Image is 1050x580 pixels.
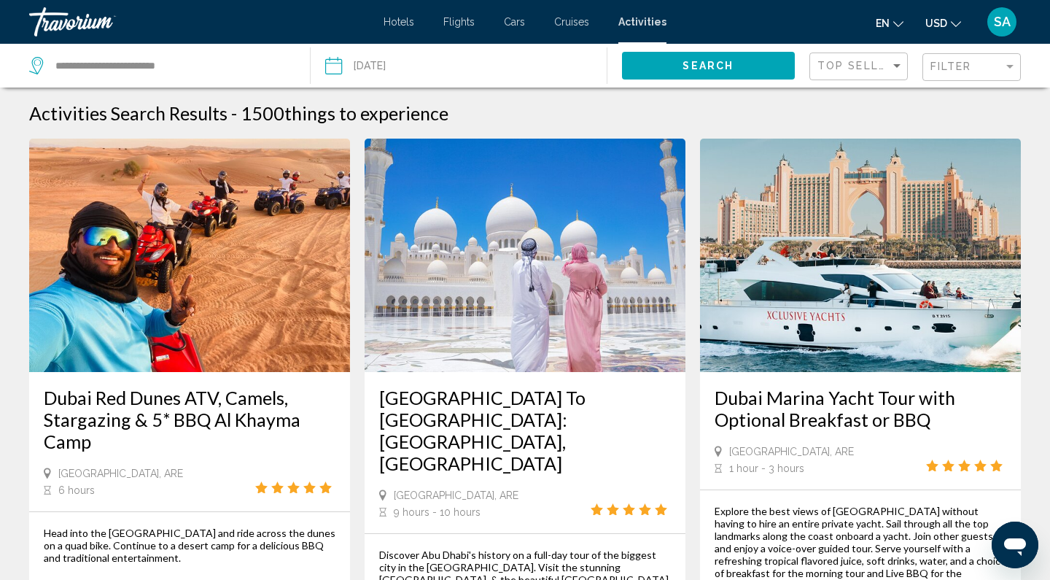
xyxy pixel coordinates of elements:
img: d8.jpg [29,139,350,372]
img: 2a.jpg [365,139,685,372]
img: 0a.jpg [700,139,1021,372]
span: USD [925,18,947,29]
span: 6 hours [58,484,95,496]
a: Cruises [554,16,589,28]
button: Search [622,52,796,79]
span: SA [994,15,1011,29]
a: Hotels [384,16,414,28]
a: Flights [443,16,475,28]
a: Activities [618,16,666,28]
span: 9 hours - 10 hours [394,506,481,518]
span: [GEOGRAPHIC_DATA], ARE [394,490,518,501]
a: Dubai Marina Yacht Tour with Optional Breakfast or BBQ [715,387,1006,430]
span: Search [682,61,734,72]
button: Date: Mar 1, 2026 [325,44,606,88]
button: Filter [922,53,1021,82]
span: [GEOGRAPHIC_DATA], ARE [729,446,854,457]
button: Change currency [925,12,961,34]
span: things to experience [284,102,448,124]
span: [GEOGRAPHIC_DATA], ARE [58,468,183,479]
iframe: Кнопка запуска окна обмена сообщениями [992,522,1038,568]
span: en [876,18,890,29]
button: User Menu [983,7,1021,37]
a: Dubai Red Dunes ATV, Camels, Stargazing & 5* BBQ Al Khayma Camp [44,387,335,452]
a: [GEOGRAPHIC_DATA] To [GEOGRAPHIC_DATA]: [GEOGRAPHIC_DATA], [GEOGRAPHIC_DATA] [379,387,671,474]
span: - [231,102,237,124]
a: Cars [504,16,525,28]
div: Head into the [GEOGRAPHIC_DATA] and ride across the dunes on a quad bike. Continue to a desert ca... [44,527,335,564]
button: Change language [876,12,903,34]
mat-select: Sort by [817,61,903,73]
span: Filter [930,61,972,72]
span: Top Sellers [817,60,902,71]
a: Travorium [29,7,369,36]
span: 1 hour - 3 hours [729,463,804,474]
h2: 1500 [241,102,448,124]
h1: Activities Search Results [29,102,227,124]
